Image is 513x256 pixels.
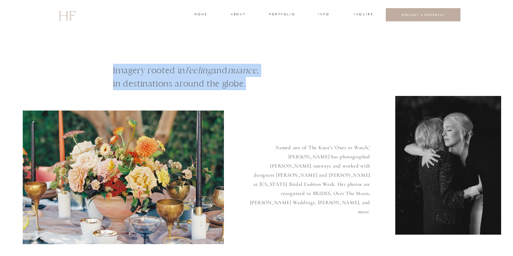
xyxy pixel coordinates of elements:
[228,65,257,76] i: nuance
[354,12,372,18] a: INQUIRE
[194,12,207,18] a: home
[391,13,455,17] a: REQUEST A PROPOSAL
[231,12,245,18] a: about
[185,65,212,76] i: feeling
[318,12,330,18] a: INFO
[249,143,370,213] p: Named one of The Knot's 'Ones to Watch,' [PERSON_NAME] has photographed [PERSON_NAME] runways and...
[113,64,296,100] h1: Imagery rooted in and , in destinations around the globe.
[269,12,294,18] a: portfolio
[58,5,75,25] a: HF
